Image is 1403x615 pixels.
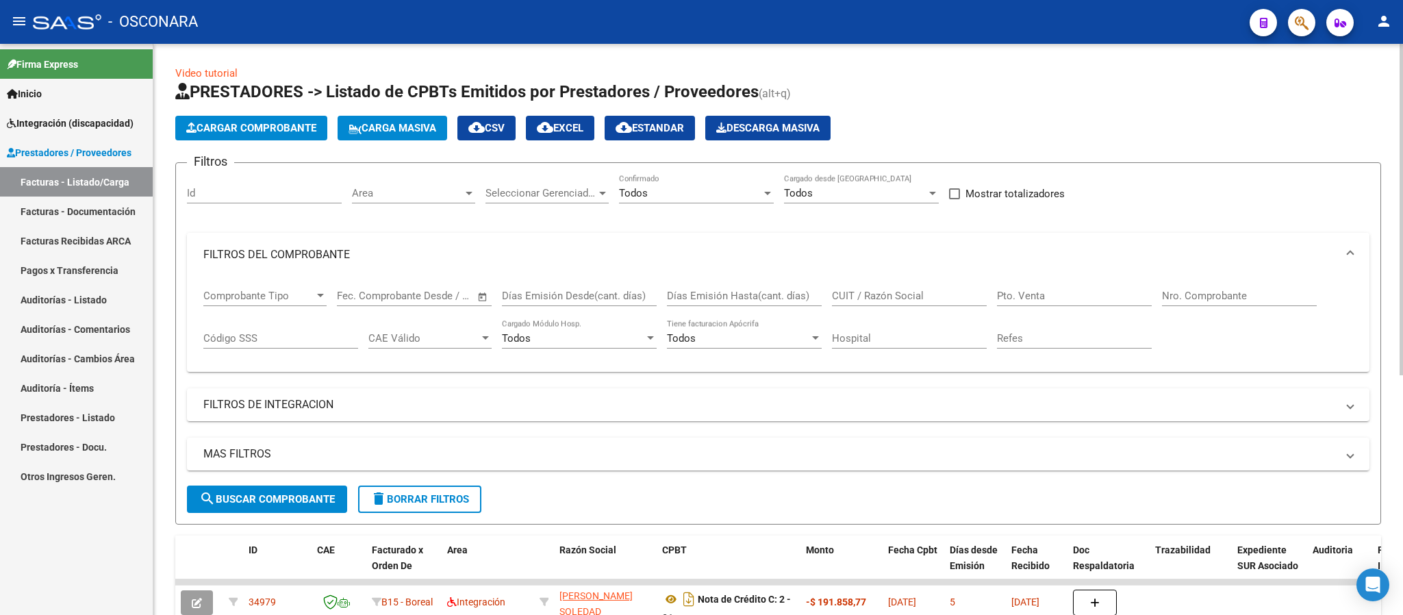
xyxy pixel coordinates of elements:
[965,186,1065,202] span: Mostrar totalizadores
[883,536,944,596] datatable-header-cell: Fecha Cpbt
[381,597,433,607] span: B15 - Boreal
[366,536,442,596] datatable-header-cell: Facturado x Orden De
[705,116,831,140] app-download-masive: Descarga masiva de comprobantes (adjuntos)
[537,119,553,136] mat-icon: cloud_download
[317,544,335,555] span: CAE
[372,544,423,571] span: Facturado x Orden De
[358,486,481,513] button: Borrar Filtros
[716,122,820,134] span: Descarga Masiva
[616,119,632,136] mat-icon: cloud_download
[337,290,392,302] input: Fecha inicio
[312,536,366,596] datatable-header-cell: CAE
[662,544,687,555] span: CPBT
[657,536,800,596] datatable-header-cell: CPBT
[447,597,505,607] span: Integración
[680,588,698,610] i: Descargar documento
[186,122,316,134] span: Cargar Comprobante
[616,122,684,134] span: Estandar
[888,544,937,555] span: Fecha Cpbt
[203,447,1337,462] mat-panel-title: MAS FILTROS
[368,332,479,344] span: CAE Válido
[442,536,534,596] datatable-header-cell: Area
[485,187,596,199] span: Seleccionar Gerenciador
[800,536,883,596] datatable-header-cell: Monto
[199,490,216,507] mat-icon: search
[475,289,491,305] button: Open calendar
[1006,536,1067,596] datatable-header-cell: Fecha Recibido
[405,290,471,302] input: Fecha fin
[7,86,42,101] span: Inicio
[7,116,134,131] span: Integración (discapacidad)
[108,7,198,37] span: - OSCONARA
[1150,536,1232,596] datatable-header-cell: Trazabilidad
[759,87,791,100] span: (alt+q)
[944,536,1006,596] datatable-header-cell: Días desde Emisión
[370,493,469,505] span: Borrar Filtros
[187,277,1369,373] div: FILTROS DEL COMPROBANTE
[243,536,312,596] datatable-header-cell: ID
[187,486,347,513] button: Buscar Comprobante
[203,290,314,302] span: Comprobante Tipo
[1073,544,1135,571] span: Doc Respaldatoria
[249,597,276,607] span: 34979
[1011,544,1050,571] span: Fecha Recibido
[705,116,831,140] button: Descarga Masiva
[784,187,813,199] span: Todos
[806,544,834,555] span: Monto
[249,544,257,555] span: ID
[199,493,335,505] span: Buscar Comprobante
[349,122,436,134] span: Carga Masiva
[468,119,485,136] mat-icon: cloud_download
[187,233,1369,277] mat-expansion-panel-header: FILTROS DEL COMPROBANTE
[1356,568,1389,601] div: Open Intercom Messenger
[175,82,759,101] span: PRESTADORES -> Listado de CPBTs Emitidos por Prestadores / Proveedores
[1155,544,1211,555] span: Trazabilidad
[1376,13,1392,29] mat-icon: person
[1307,536,1372,596] datatable-header-cell: Auditoria
[806,597,866,607] strong: -$ 191.858,77
[11,13,27,29] mat-icon: menu
[526,116,594,140] button: EXCEL
[457,116,516,140] button: CSV
[554,536,657,596] datatable-header-cell: Razón Social
[187,388,1369,421] mat-expansion-panel-header: FILTROS DE INTEGRACION
[537,122,583,134] span: EXCEL
[352,187,463,199] span: Area
[502,332,531,344] span: Todos
[619,187,648,199] span: Todos
[559,544,616,555] span: Razón Social
[7,145,131,160] span: Prestadores / Proveedores
[370,490,387,507] mat-icon: delete
[187,152,234,171] h3: Filtros
[7,57,78,72] span: Firma Express
[203,247,1337,262] mat-panel-title: FILTROS DEL COMPROBANTE
[1011,597,1039,607] span: [DATE]
[1313,544,1353,555] span: Auditoria
[1232,536,1307,596] datatable-header-cell: Expediente SUR Asociado
[605,116,695,140] button: Estandar
[203,397,1337,412] mat-panel-title: FILTROS DE INTEGRACION
[950,544,998,571] span: Días desde Emisión
[175,67,238,79] a: Video tutorial
[667,332,696,344] span: Todos
[338,116,447,140] button: Carga Masiva
[1067,536,1150,596] datatable-header-cell: Doc Respaldatoria
[950,597,955,607] span: 5
[468,122,505,134] span: CSV
[1237,544,1298,571] span: Expediente SUR Asociado
[447,544,468,555] span: Area
[187,438,1369,470] mat-expansion-panel-header: MAS FILTROS
[175,116,327,140] button: Cargar Comprobante
[888,597,916,607] span: [DATE]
